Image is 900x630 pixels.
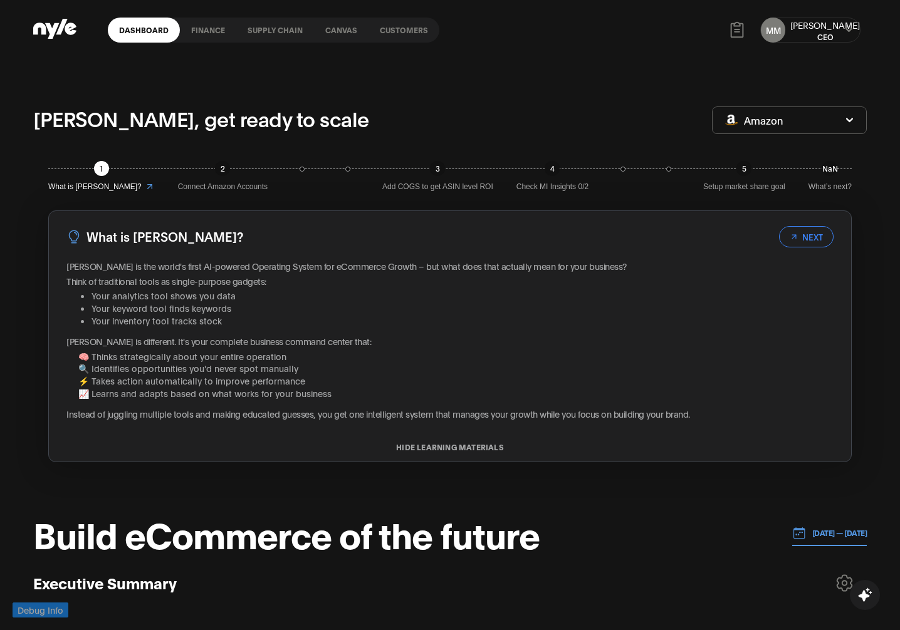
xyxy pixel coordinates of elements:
li: 🧠 Thinks strategically about your entire operation [78,350,834,363]
span: Debug Info [18,603,63,617]
a: Supply chain [236,18,314,43]
h3: Executive Summary [33,573,177,592]
a: Dashboard [108,18,180,43]
span: What is [PERSON_NAME]? [48,181,142,193]
div: [PERSON_NAME] [790,19,860,31]
span: Setup market share goal [703,181,785,193]
button: MM [761,18,785,43]
span: Connect Amazon Accounts [178,181,268,193]
p: Instead of juggling multiple tools and making educated guesses, you get one intelligent system th... [66,408,834,420]
div: 5 [736,161,751,176]
span: Amazon [744,113,783,127]
li: ⚡ Takes action automatically to improve performance [78,374,834,387]
p: [PERSON_NAME] is different. It's your complete business command center that: [66,335,834,348]
img: LightBulb [66,229,81,244]
button: HIDE LEARNING MATERIALS [49,443,851,452]
p: [PERSON_NAME] is the world's first AI-powered Operating System for eCommerce Growth – but what do... [66,260,834,272]
p: [PERSON_NAME], get ready to scale [33,103,369,133]
button: NEXT [779,226,834,247]
div: 3 [430,161,445,176]
li: Your analytics tool shows you data [92,289,834,302]
p: [DATE] — [DATE] [806,527,867,539]
span: Check MI Insights 0/2 [516,181,589,193]
span: What’s next? [808,181,852,193]
img: 01.01.24 — 07.01.24 [792,526,806,540]
h1: Build eCommerce of the future [33,515,540,552]
a: Canvas [314,18,369,43]
a: Customers [369,18,439,43]
button: [PERSON_NAME]CEO [790,19,860,42]
h3: What is [PERSON_NAME]? [86,227,243,246]
button: Amazon [712,106,867,134]
li: Your inventory tool tracks stock [92,314,834,327]
div: 1 [94,161,109,176]
span: Add COGS to get ASIN level ROI [382,181,493,193]
p: Think of traditional tools as single-purpose gadgets: [66,275,834,287]
button: Debug Info [13,602,68,617]
img: Amazon [725,115,738,125]
li: 📈 Learns and adapts based on what works for your business [78,387,834,400]
li: Your keyword tool finds keywords [92,302,834,314]
div: 4 [545,161,560,176]
button: [DATE] — [DATE] [792,520,867,546]
a: finance [180,18,236,43]
div: 2 [215,161,230,176]
div: NaN [822,161,837,176]
li: 🔍 Identifies opportunities you'd never spot manually [78,362,834,374]
div: CEO [790,31,860,42]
